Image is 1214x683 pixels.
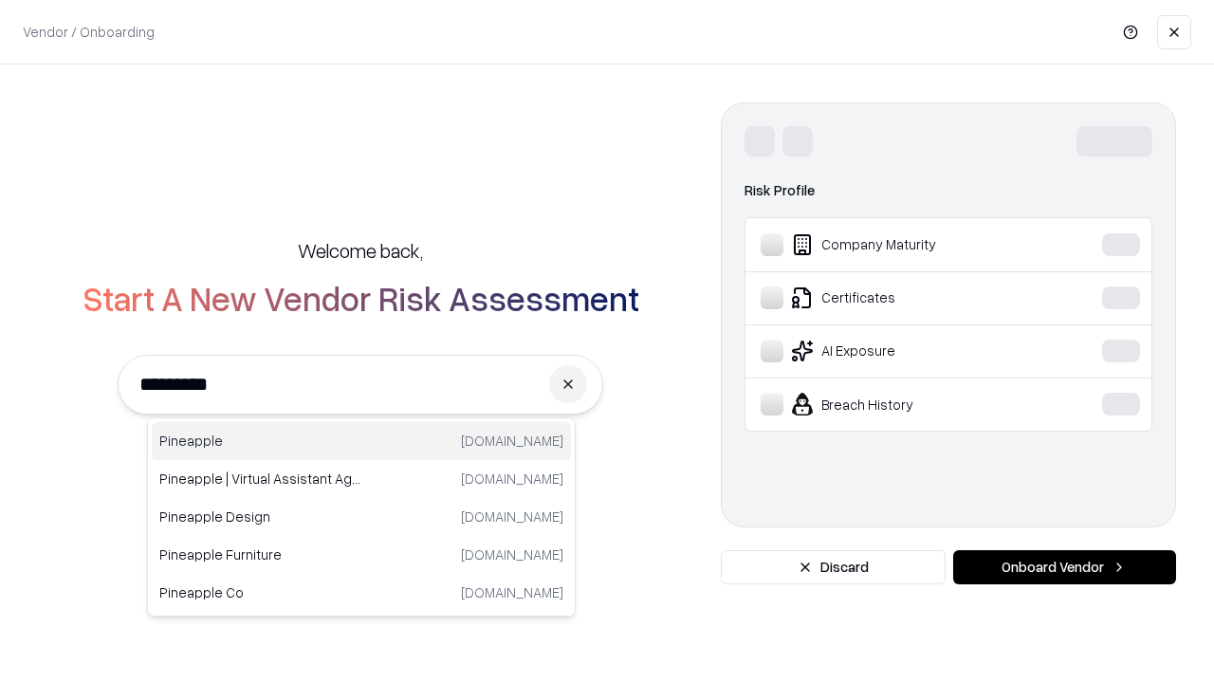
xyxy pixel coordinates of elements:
[761,340,1044,362] div: AI Exposure
[761,286,1044,309] div: Certificates
[298,237,423,264] h5: Welcome back,
[461,582,563,602] p: [DOMAIN_NAME]
[461,469,563,489] p: [DOMAIN_NAME]
[721,550,946,584] button: Discard
[461,545,563,564] p: [DOMAIN_NAME]
[147,417,576,617] div: Suggestions
[761,393,1044,415] div: Breach History
[83,279,639,317] h2: Start A New Vendor Risk Assessment
[159,469,361,489] p: Pineapple | Virtual Assistant Agency
[461,431,563,451] p: [DOMAIN_NAME]
[159,582,361,602] p: Pineapple Co
[159,431,361,451] p: Pineapple
[953,550,1176,584] button: Onboard Vendor
[761,233,1044,256] div: Company Maturity
[159,545,361,564] p: Pineapple Furniture
[745,179,1152,202] div: Risk Profile
[461,507,563,526] p: [DOMAIN_NAME]
[159,507,361,526] p: Pineapple Design
[23,22,155,42] p: Vendor / Onboarding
